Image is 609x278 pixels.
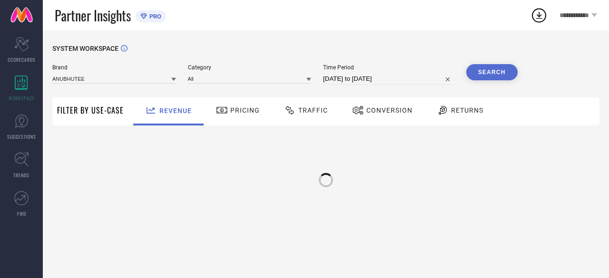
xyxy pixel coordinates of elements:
button: Search [466,64,518,80]
span: SYSTEM WORKSPACE [52,45,118,52]
span: FWD [17,210,26,217]
div: Open download list [530,7,548,24]
span: Time Period [323,64,454,71]
span: WORKSPACE [9,95,35,102]
span: Returns [451,106,483,114]
span: TRENDS [13,172,29,179]
span: SUGGESTIONS [7,133,36,140]
span: Filter By Use-Case [57,105,124,116]
span: SCORECARDS [8,56,36,63]
span: Traffic [298,106,328,114]
span: Partner Insights [55,6,131,25]
span: Pricing [230,106,260,114]
span: Revenue [159,107,192,115]
span: Category [188,64,312,71]
input: Select time period [323,73,454,85]
span: Conversion [366,106,413,114]
span: Brand [52,64,176,71]
span: PRO [147,13,161,20]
